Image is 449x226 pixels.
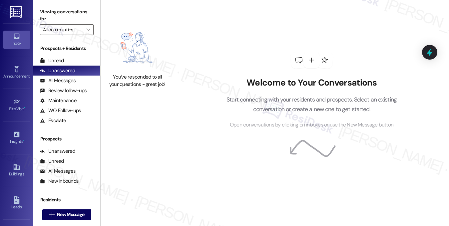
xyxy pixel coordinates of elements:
[108,74,167,88] div: You've responded to all your questions - great job!
[40,158,64,165] div: Unread
[24,106,25,110] span: •
[40,117,66,124] div: Escalate
[3,194,30,212] a: Leads
[40,97,77,104] div: Maintenance
[33,135,100,142] div: Prospects
[57,211,84,218] span: New Message
[40,57,64,64] div: Unread
[33,45,100,52] div: Prospects + Residents
[40,148,75,155] div: Unanswered
[30,73,31,78] span: •
[108,25,167,70] img: empty-state
[217,78,407,88] h2: Welcome to Your Conversations
[40,77,76,84] div: All Messages
[33,196,100,203] div: Residents
[86,27,90,32] i: 
[40,107,81,114] div: WO Follow-ups
[43,24,83,35] input: All communities
[3,31,30,49] a: Inbox
[40,7,94,24] label: Viewing conversations for
[3,129,30,147] a: Insights •
[10,6,23,18] img: ResiDesk Logo
[217,95,407,114] p: Start connecting with your residents and prospects. Select an existing conversation or create a n...
[23,138,24,143] span: •
[3,161,30,179] a: Buildings
[42,209,92,220] button: New Message
[230,121,393,129] span: Open conversations by clicking on inboxes or use the New Message button
[40,87,87,94] div: Review follow-ups
[49,212,54,217] i: 
[40,168,76,175] div: All Messages
[40,178,79,185] div: New Inbounds
[3,96,30,114] a: Site Visit •
[40,67,75,74] div: Unanswered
